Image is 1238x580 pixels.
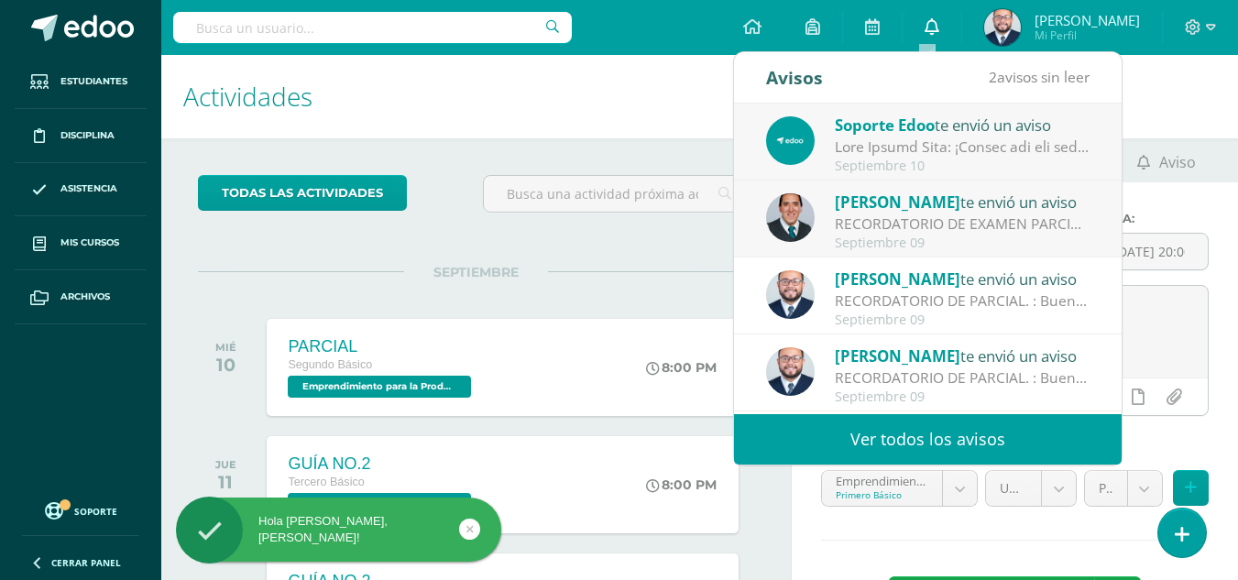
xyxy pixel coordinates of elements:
[989,67,1090,87] span: avisos sin leer
[51,556,121,569] span: Cerrar panel
[1159,140,1196,184] span: Aviso
[766,193,815,242] img: 2306758994b507d40baaa54be1d4aa7e.png
[15,270,147,324] a: Archivos
[183,55,769,138] h1: Actividades
[15,216,147,270] a: Mis cursos
[1117,138,1215,182] a: Aviso
[835,344,1090,367] div: te envió un aviso
[15,163,147,217] a: Asistencia
[766,270,815,319] img: eaa624bfc361f5d4e8a554d75d1a3cf6.png
[1090,234,1208,269] input: Fecha de entrega
[288,376,471,398] span: Emprendimiento para la Productividad 'A'
[835,367,1090,388] div: RECORDATORIO DE PARCIAL. : Buenas tardes Jovenes, un gusto saludarlos. Les recuerdo que mañana ti...
[835,389,1090,405] div: Septiembre 09
[835,345,960,367] span: [PERSON_NAME]
[288,358,372,371] span: Segundo Básico
[835,268,960,290] span: [PERSON_NAME]
[646,359,717,376] div: 8:00 PM
[215,341,236,354] div: MIÉ
[15,109,147,163] a: Disciplina
[835,115,935,136] span: Soporte Edoo
[60,181,117,196] span: Asistencia
[60,235,119,250] span: Mis cursos
[74,505,117,518] span: Soporte
[835,312,1090,328] div: Septiembre 09
[986,471,1076,506] a: Unidad 4
[215,354,236,376] div: 10
[1035,27,1140,43] span: Mi Perfil
[646,476,717,493] div: 8:00 PM
[835,267,1090,290] div: te envió un aviso
[1090,212,1209,225] label: Fecha:
[1035,11,1140,29] span: [PERSON_NAME]
[822,471,978,506] a: Emprendimiento para la Productividad 'E'Primero Básico
[766,347,815,396] img: eaa624bfc361f5d4e8a554d75d1a3cf6.png
[60,74,127,89] span: Estudiantes
[835,190,1090,213] div: te envió un aviso
[484,176,752,212] input: Busca una actividad próxima aquí...
[835,113,1090,137] div: te envió un aviso
[836,471,929,488] div: Emprendimiento para la Productividad 'E'
[835,235,1090,251] div: Septiembre 09
[835,159,1090,174] div: Septiembre 10
[288,454,476,474] div: GUÍA NO.2
[404,264,548,280] span: SEPTIEMBRE
[198,175,407,211] a: todas las Actividades
[215,471,236,493] div: 11
[1099,471,1113,506] span: Parcial (10.0%)
[836,488,929,501] div: Primero Básico
[60,128,115,143] span: Disciplina
[984,9,1021,46] img: 6a2ad2c6c0b72cf555804368074c1b95.png
[835,213,1090,235] div: RECORDATORIO DE EXAMEN PARCIAL 10 DE SEPTIEMBRE: Buenas tardes Queridos estudiantes de III C y II...
[835,290,1090,312] div: RECORDATORIO DE PARCIAL. : Buenas tardes Jovenes, un gusto saludarlos. Les recuerdo que mañana ti...
[22,498,139,522] a: Soporte
[1000,471,1027,506] span: Unidad 4
[60,290,110,304] span: Archivos
[15,55,147,109] a: Estudiantes
[1085,471,1162,506] a: Parcial (10.0%)
[766,52,823,103] div: Avisos
[173,12,572,43] input: Busca un usuario...
[835,192,960,213] span: [PERSON_NAME]
[734,414,1122,465] a: Ver todos los avisos
[288,493,471,515] span: Emprendimiento para la Productividad 'B'
[835,137,1090,158] div: Guía Rápida Edoo: ¡Conoce qué son los Bolsones o Divisiones de Nota!: En Edoo, buscamos que cada ...
[176,513,501,546] div: Hola [PERSON_NAME], [PERSON_NAME]!
[288,337,476,356] div: PARCIAL
[766,116,815,165] img: 676617573f7bfa93b0300b4c1ae80bc1.png
[215,458,236,471] div: JUE
[989,67,997,87] span: 2
[288,476,364,488] span: Tercero Básico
